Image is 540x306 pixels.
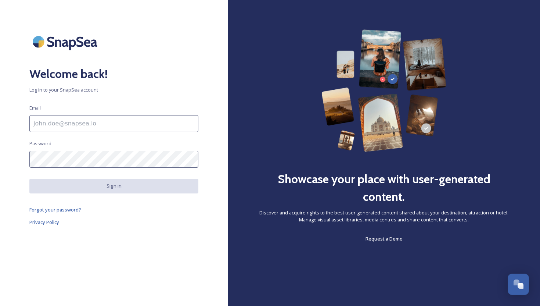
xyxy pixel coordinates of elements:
span: Password [29,140,51,147]
button: Open Chat [508,274,529,295]
span: Log in to your SnapSea account [29,86,198,93]
input: john.doe@snapsea.io [29,115,198,132]
img: SnapSea Logo [29,29,103,54]
span: Privacy Policy [29,219,59,225]
span: Forgot your password? [29,206,81,213]
a: Request a Demo [366,234,403,243]
a: Privacy Policy [29,218,198,227]
button: Sign in [29,179,198,193]
span: Discover and acquire rights to the best user-generated content shared about your destination, att... [257,209,511,223]
span: Request a Demo [366,235,403,242]
span: Email [29,104,41,111]
h2: Showcase your place with user-generated content. [257,170,511,206]
h2: Welcome back! [29,65,198,83]
img: 63b42ca75bacad526042e722_Group%20154-p-800.png [321,29,446,152]
a: Forgot your password? [29,205,198,214]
